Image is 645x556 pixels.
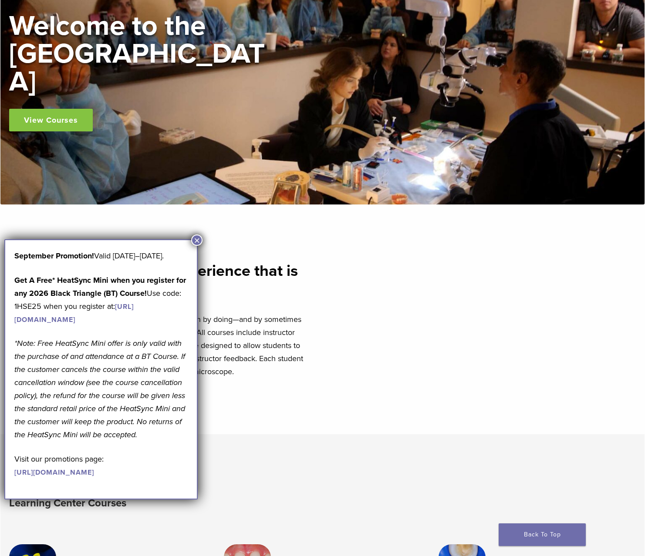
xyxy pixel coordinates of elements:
iframe: Bioclear Matrix | Welcome to the Bioclear Learning Center [328,233,636,406]
p: Use code: 1HSE25 when you register at: [14,274,188,326]
button: Close [191,234,203,246]
em: *Note: Free HeatSync Mini offer is only valid with the purchase of and attendance at a BT Course.... [14,338,185,439]
h2: Learning Center Courses [9,493,325,514]
strong: Get A Free* HeatSync Mini when you register for any 2026 Black Triangle (BT) Course! [14,275,186,298]
a: Back To Top [499,523,586,546]
a: [URL][DOMAIN_NAME] [14,302,134,324]
p: Visit our promotions page: [14,452,188,479]
b: September Promotion! [14,251,94,261]
a: View Courses [9,109,93,131]
h2: Welcome to the [GEOGRAPHIC_DATA] [9,12,270,96]
a: [URL][DOMAIN_NAME] [14,468,94,477]
p: Valid [DATE]–[DATE]. [14,249,188,262]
